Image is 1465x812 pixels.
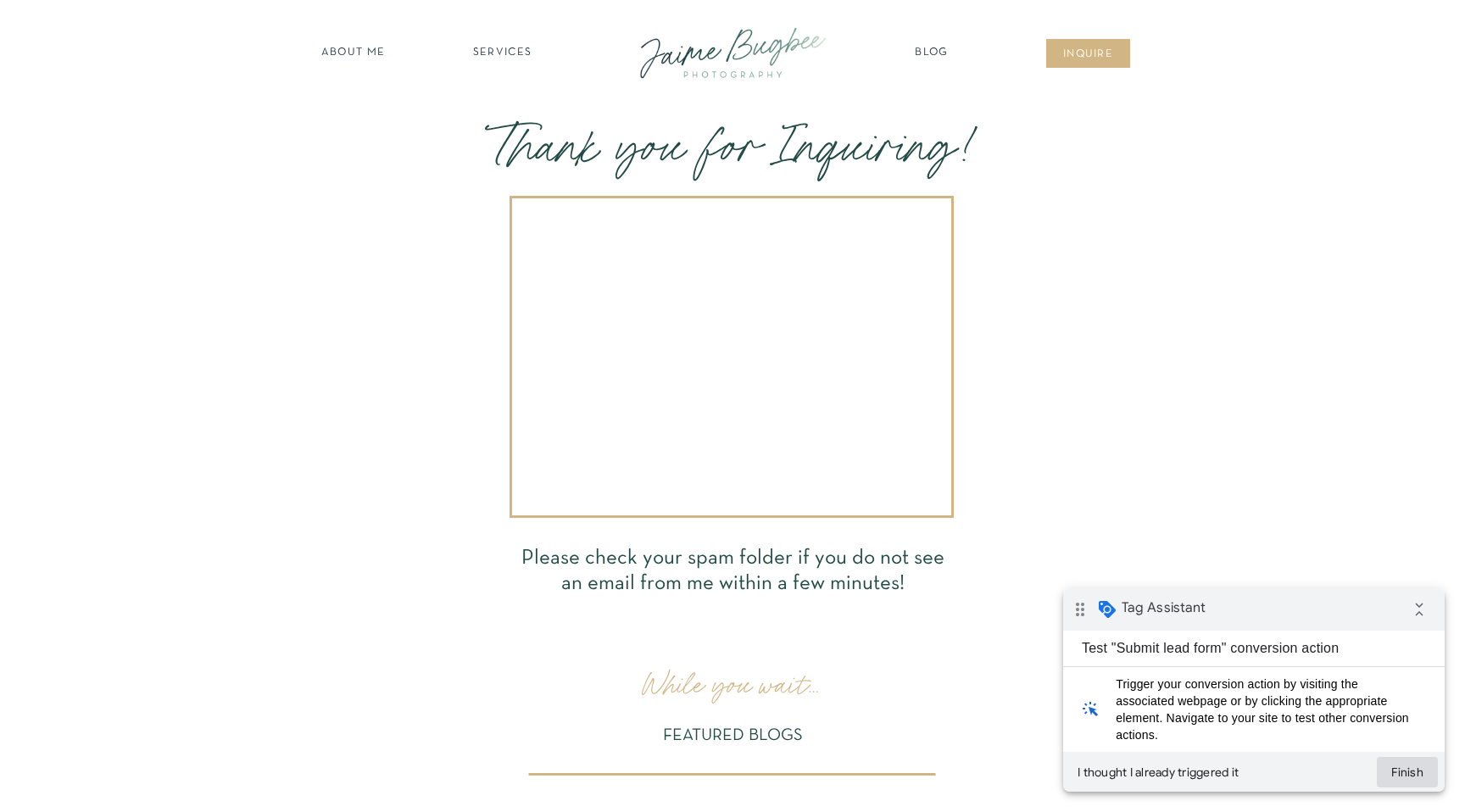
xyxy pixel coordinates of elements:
a: about ME [316,45,390,62]
a: inqUIre [1054,47,1122,64]
span: Tag Assistant [58,11,142,28]
iframe: Thank you for inquiring! [526,210,936,503]
p: Please check your spam folder if you do not see an email from me within a few minutes! [521,546,944,593]
span: Trigger your conversion action by visiting the associated webpage or by clicking the appropriate ... [53,87,354,155]
i: Collapse debug badge [339,4,373,38]
i: web_traffic [14,104,42,138]
a: SERVICES [454,45,550,62]
button: Finish [314,169,375,199]
p: FEATURED BLOGS [658,724,808,748]
a: Blog [911,45,953,62]
h3: While you wait... [642,669,831,701]
button: I thought I already triggered it [7,169,183,199]
p: Thank you for Inquiring! [491,113,996,191]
